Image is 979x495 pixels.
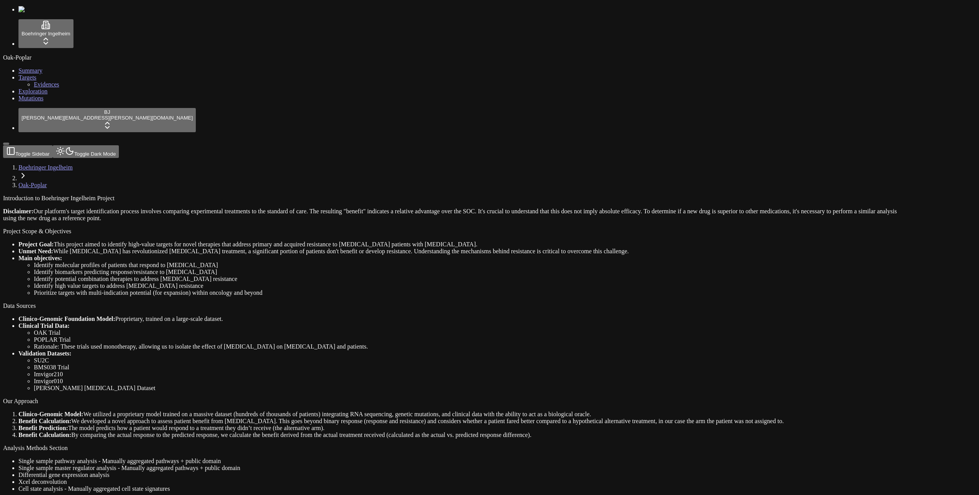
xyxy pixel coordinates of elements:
[18,432,902,439] li: By comparing the actual response to the predicted response, we calculate the benefit derived from...
[22,115,64,121] span: [PERSON_NAME]
[3,54,976,61] div: Oak-Poplar
[18,19,73,48] button: Boehringer Ingelheim
[18,241,54,247] strong: Project Goal:
[18,418,71,424] strong: Benefit Calculation:
[18,418,902,425] li: We developed a novel approach to assess patient benefit from [MEDICAL_DATA]. This goes beyond bin...
[34,276,902,282] li: Identify potential combination therapies to address [MEDICAL_DATA] resistance
[18,432,71,438] strong: Benefit Calculation:
[18,248,53,254] strong: Unmet Need:
[18,350,72,357] strong: Validation Datasets:
[34,385,902,392] li: [PERSON_NAME] [MEDICAL_DATA] Dataset
[34,378,902,385] li: Imvigor010
[34,371,902,378] li: Imvigor210
[18,316,902,322] li: Proprietary, trained on a large-scale dataset.
[34,329,902,336] li: OAK Trial
[18,458,902,465] li: Single sample pathway analysis - Manually aggregated pathways + public domain
[18,316,115,322] strong: Clinico-Genomic Foundation Model:
[34,336,902,343] li: POPLAR Trial
[15,151,50,157] span: Toggle Sidebar
[3,228,902,235] div: Project Scope & Objectives
[18,95,43,101] a: Mutations
[18,485,902,492] li: Cell state analysis - Manually aggregated cell state signatures
[34,262,902,269] li: Identify molecular profiles of patients that respond to [MEDICAL_DATA]
[18,411,83,417] strong: Clinico-Genomic Model:
[3,208,902,222] p: Our platform's target identification process involves comparing experimental treatments to the st...
[18,67,42,74] a: Summary
[34,289,902,296] li: Prioritize targets with multi-indication potential (for expansion) within oncology and beyond
[18,164,73,171] a: Boehringer Ingelheim
[18,88,48,95] a: Exploration
[18,478,902,485] li: Xcel deconvolution
[18,255,62,261] strong: Main objectives:
[18,248,902,255] li: While [MEDICAL_DATA] has revolutionized [MEDICAL_DATA] treatment, a significant portion of patien...
[18,425,902,432] li: The model predicts how a patient would respond to a treatment they didn’t receive (the alternativ...
[3,445,902,452] div: Analysis Methods Section
[18,6,48,13] img: Numenos
[18,182,47,188] a: Oak-Poplar
[18,241,902,248] li: This project aimed to identify high-value targets for novel therapies that address primary and ac...
[18,322,70,329] strong: Clinical Trial Data:
[18,425,68,431] strong: Benefit Prediction:
[34,269,902,276] li: Identify biomarkers predicting response/resistance to [MEDICAL_DATA]
[3,145,53,158] button: Toggle Sidebar
[74,151,116,157] span: Toggle Dark Mode
[18,472,902,478] li: Differential gene expression analysis
[18,74,37,81] a: Targets
[64,115,193,121] span: [EMAIL_ADDRESS][PERSON_NAME][DOMAIN_NAME]
[3,143,9,145] button: Toggle Sidebar
[3,398,902,405] div: Our Approach
[104,109,110,115] span: BJ
[53,145,119,158] button: Toggle Dark Mode
[3,302,902,309] div: Data Sources
[18,108,196,132] button: BJ[PERSON_NAME][EMAIL_ADDRESS][PERSON_NAME][DOMAIN_NAME]
[34,343,902,350] li: Rationale: These trials used monotherapy, allowing us to isolate the effect of [MEDICAL_DATA] on ...
[3,208,33,214] strong: Disclaimer:
[34,282,902,289] li: Identify high value targets to address [MEDICAL_DATA] resistance
[34,81,59,88] a: Evidences
[22,31,70,37] span: Boehringer Ingelheim
[34,357,902,364] li: SU2C
[3,164,902,189] nav: breadcrumb
[18,411,902,418] li: We utilized a proprietary model trained on a massive dataset (hundreds of thousands of patients) ...
[3,195,902,202] div: Introduction to Boehringer Ingelheim Project
[18,465,902,472] li: Single sample master regulator analysis - Manually aggregated pathways + public domain
[34,364,902,371] li: BMS038 Trial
